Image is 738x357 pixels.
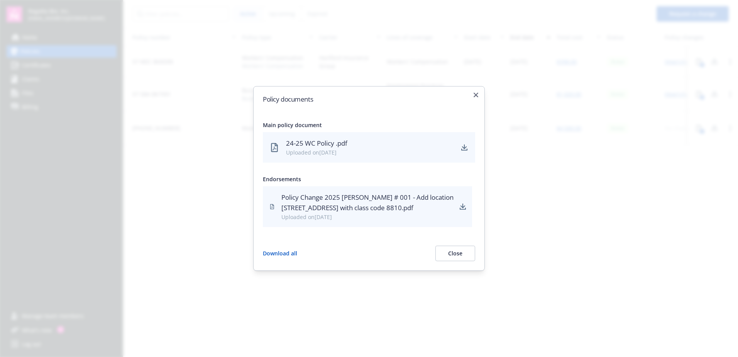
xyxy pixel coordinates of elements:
[281,213,454,221] div: Uploaded on [DATE]
[435,246,475,261] button: Close
[281,192,454,213] div: Policy Change 2025 [PERSON_NAME] # 001 - Add location [STREET_ADDRESS] with class code 8810.pdf
[286,148,454,156] div: Uploaded on [DATE]
[286,138,454,148] div: 24-25 WC Policy .pdf
[460,143,469,152] a: download
[263,96,475,102] h2: Policy documents
[263,121,475,129] div: Main policy document
[263,246,297,261] button: Download all
[263,175,475,183] div: Endorsements
[460,202,466,211] a: download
